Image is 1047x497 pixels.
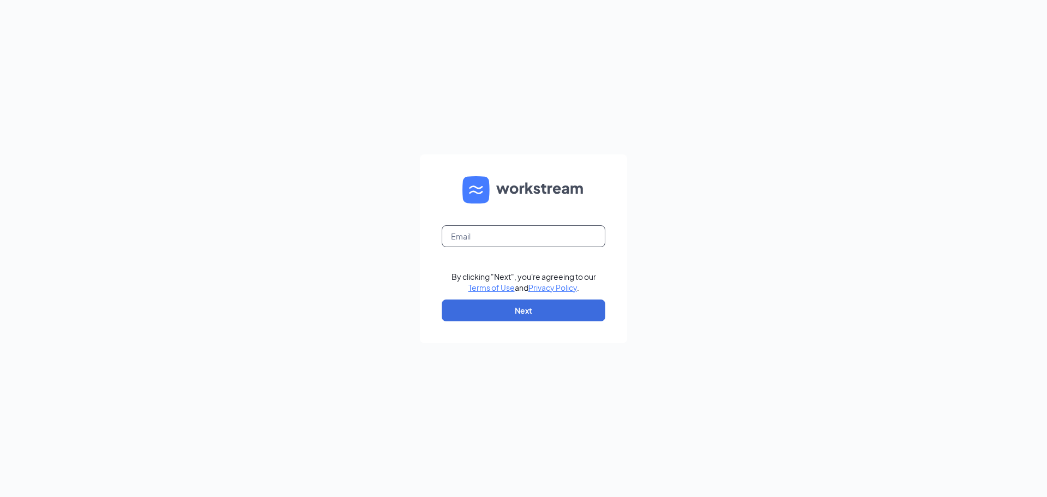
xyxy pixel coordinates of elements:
[442,300,605,321] button: Next
[462,176,585,203] img: WS logo and Workstream text
[468,283,515,292] a: Terms of Use
[442,225,605,247] input: Email
[452,271,596,293] div: By clicking "Next", you're agreeing to our and .
[528,283,577,292] a: Privacy Policy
